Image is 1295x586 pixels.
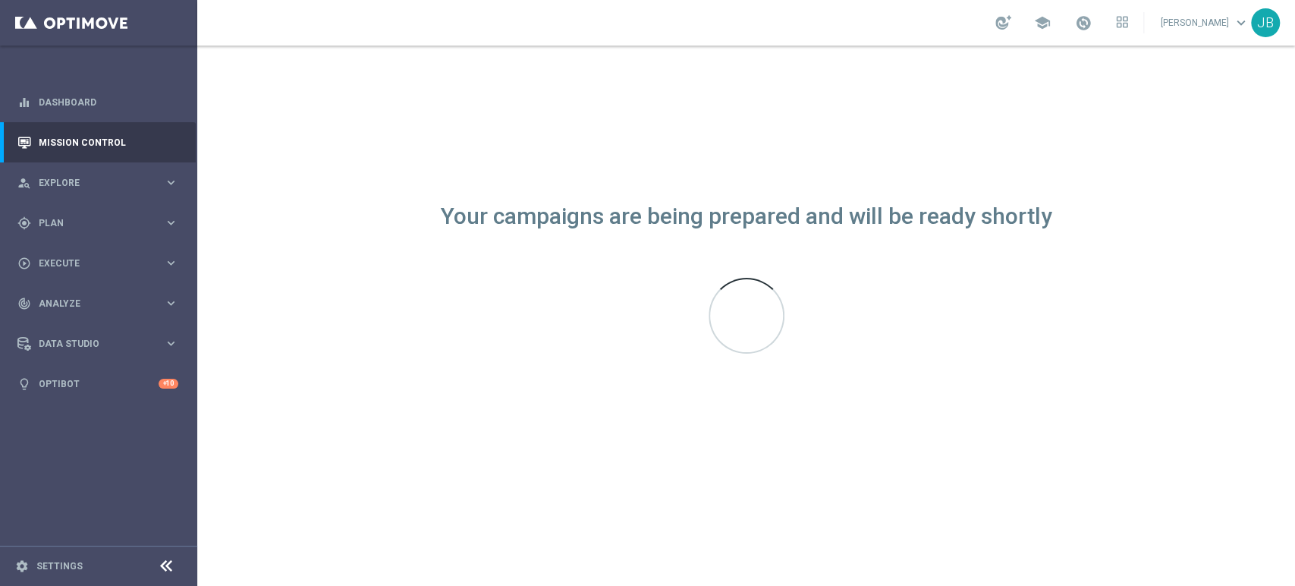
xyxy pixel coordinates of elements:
button: equalizer Dashboard [17,96,179,109]
span: keyboard_arrow_down [1233,14,1249,31]
button: track_changes Analyze keyboard_arrow_right [17,298,179,310]
i: track_changes [17,297,31,310]
i: keyboard_arrow_right [164,175,178,190]
i: lightbulb [17,377,31,391]
i: gps_fixed [17,216,31,230]
a: [PERSON_NAME]keyboard_arrow_down [1159,11,1251,34]
div: +10 [159,379,178,389]
button: lightbulb Optibot +10 [17,378,179,390]
div: Optibot [17,364,178,404]
span: school [1034,14,1051,31]
span: Plan [39,219,164,228]
i: keyboard_arrow_right [164,256,178,270]
button: gps_fixed Plan keyboard_arrow_right [17,217,179,229]
button: play_circle_outline Execute keyboard_arrow_right [17,257,179,269]
div: JB [1251,8,1280,37]
span: Data Studio [39,339,164,348]
a: Optibot [39,364,159,404]
span: Analyze [39,299,164,308]
span: Execute [39,259,164,268]
a: Mission Control [39,122,178,162]
i: settings [15,559,29,573]
a: Dashboard [39,82,178,122]
div: Analyze [17,297,164,310]
button: person_search Explore keyboard_arrow_right [17,177,179,189]
i: keyboard_arrow_right [164,336,178,351]
div: Your campaigns are being prepared and will be ready shortly [441,210,1052,223]
i: keyboard_arrow_right [164,216,178,230]
i: person_search [17,176,31,190]
a: Settings [36,562,83,571]
div: Dashboard [17,82,178,122]
div: Execute [17,257,164,270]
div: Data Studio [17,337,164,351]
div: Explore [17,176,164,190]
button: Mission Control [17,137,179,149]
i: keyboard_arrow_right [164,296,178,310]
i: play_circle_outline [17,257,31,270]
span: Explore [39,178,164,187]
i: equalizer [17,96,31,109]
button: Data Studio keyboard_arrow_right [17,338,179,350]
div: Plan [17,216,164,230]
div: Mission Control [17,122,178,162]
